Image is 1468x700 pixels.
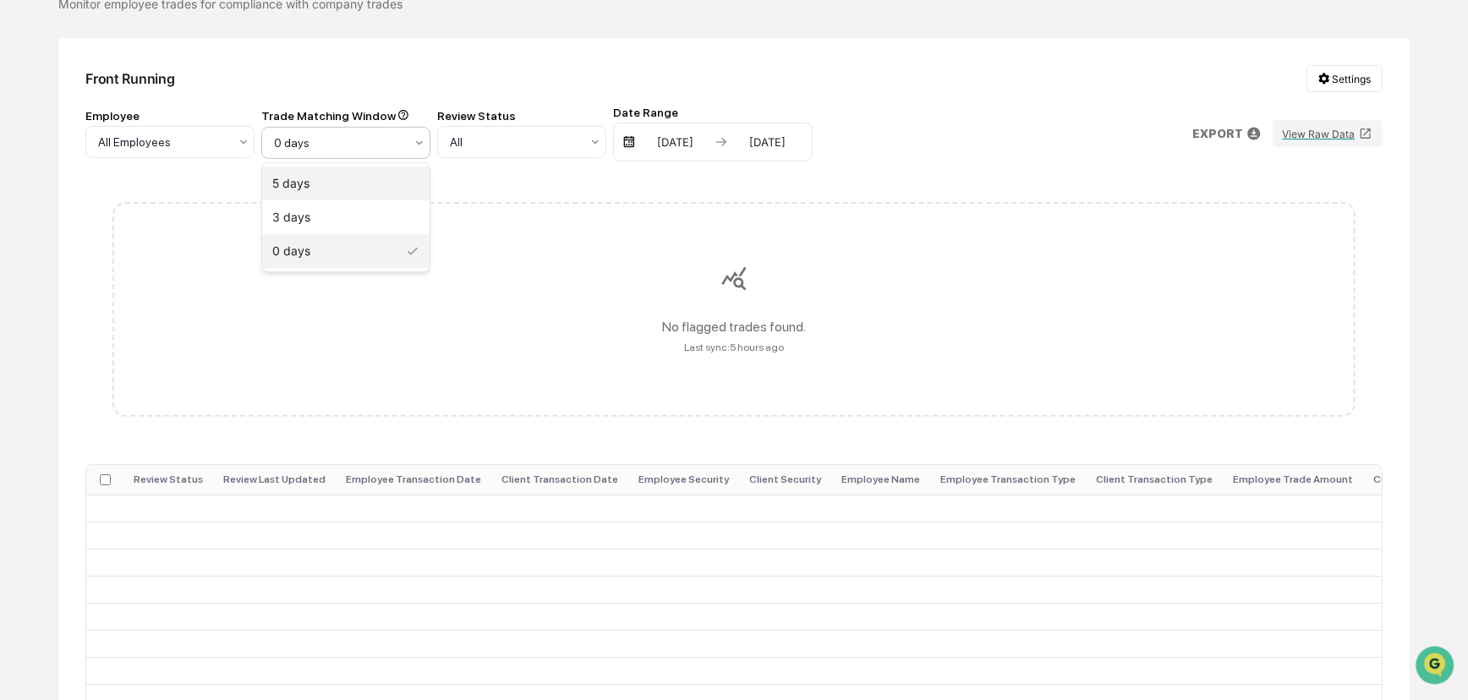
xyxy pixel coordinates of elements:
th: Employee Trade Amount [1223,465,1363,495]
th: Client Security [739,465,831,495]
th: Employee Name [831,465,930,495]
th: Client Transaction Type [1086,465,1223,495]
div: Last sync: 5 hours ago [684,342,784,353]
a: 🔎Data Lookup [10,238,113,269]
img: 1746055101610-c473b297-6a78-478c-a979-82029cc54cd1 [17,129,47,160]
div: Start new chat [58,129,277,146]
div: [DATE] [639,135,711,149]
div: 🖐️ [17,215,30,228]
div: 5 days [262,167,430,200]
th: Review Last Updated [213,465,336,495]
div: 0 days [262,234,430,268]
img: calendar [622,135,636,149]
p: How can we help? [17,36,308,63]
div: No flagged trades found. [662,319,806,335]
th: Employee Security [628,465,739,495]
span: Pylon [168,287,205,299]
th: Employee Transaction Date [336,465,491,495]
div: 🔎 [17,247,30,260]
a: Powered byPylon [119,286,205,299]
div: Date Range [613,106,813,119]
div: 3 days [262,200,430,234]
button: Start new chat [288,134,308,155]
button: View Raw Data [1273,120,1383,147]
th: Client Transaction Date [491,465,628,495]
div: Review Status [437,109,606,123]
iframe: Open customer support [1414,644,1460,690]
span: Preclearance [34,213,109,230]
div: Front Running [85,70,174,87]
span: Data Lookup [34,245,107,262]
div: [DATE] [731,135,803,149]
a: 🖐️Preclearance [10,206,116,237]
input: Clear [44,77,279,95]
a: 🗄️Attestations [116,206,216,237]
span: Attestations [140,213,210,230]
div: 🗄️ [123,215,136,228]
div: Employee [85,109,255,123]
button: Settings [1306,65,1383,92]
p: EXPORT [1192,127,1243,140]
th: Review Status [123,465,213,495]
th: Employee Transaction Type [930,465,1086,495]
div: Trade Matching Window [261,109,430,123]
img: arrow right [715,135,728,149]
div: We're available if you need us! [58,146,214,160]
